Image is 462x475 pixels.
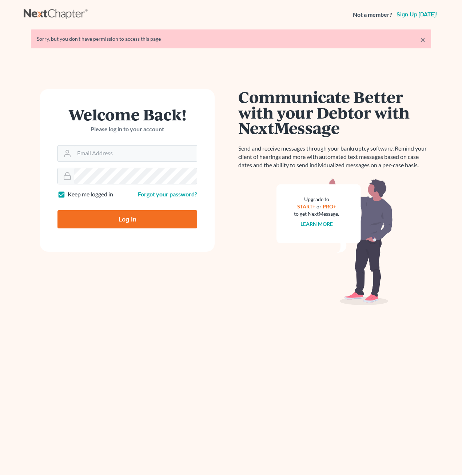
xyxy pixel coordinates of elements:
a: PRO+ [323,203,336,209]
a: Sign up [DATE]! [395,12,438,17]
input: Log In [57,210,197,228]
p: Please log in to your account [57,125,197,133]
h1: Welcome Back! [57,107,197,122]
div: to get NextMessage. [294,210,339,217]
a: × [420,35,425,44]
h1: Communicate Better with your Debtor with NextMessage [238,89,431,136]
strong: Not a member? [353,11,392,19]
img: nextmessage_bg-59042aed3d76b12b5cd301f8e5b87938c9018125f34e5fa2b7a6b67550977c72.svg [276,178,393,306]
input: Email Address [74,145,197,161]
label: Keep me logged in [68,190,113,199]
span: or [316,203,322,209]
a: START+ [297,203,315,209]
a: Learn more [300,221,333,227]
div: Upgrade to [294,196,339,203]
a: Forgot your password? [138,191,197,197]
p: Send and receive messages through your bankruptcy software. Remind your client of hearings and mo... [238,144,431,169]
div: Sorry, but you don't have permission to access this page [37,35,425,43]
